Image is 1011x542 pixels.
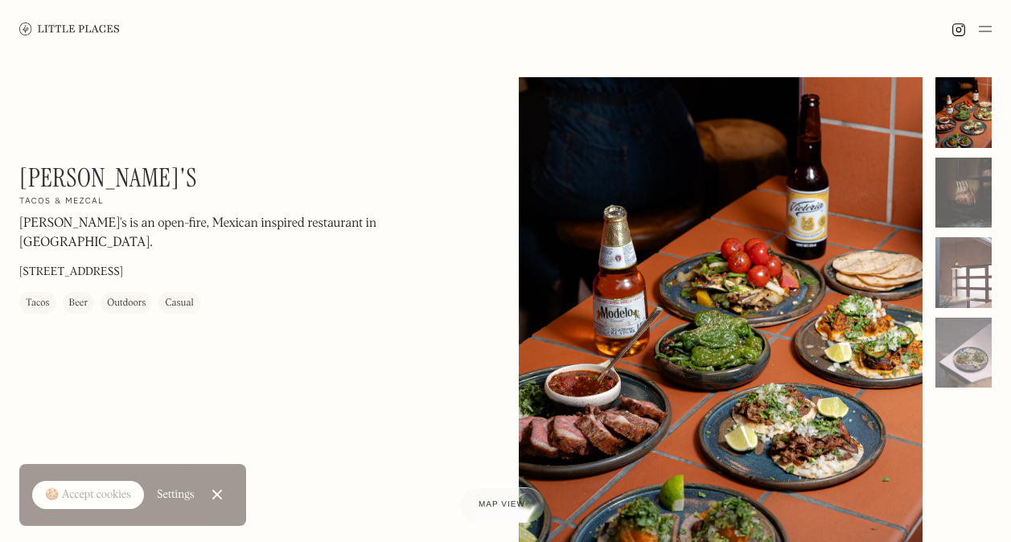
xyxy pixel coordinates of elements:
[19,162,197,193] h1: [PERSON_NAME]'s
[19,197,104,208] h2: Tacos & mezcal
[165,296,193,312] div: Casual
[459,487,545,523] a: Map view
[19,265,123,281] p: [STREET_ADDRESS]
[201,478,233,511] a: Close Cookie Popup
[19,215,454,253] p: [PERSON_NAME]'s is an open-fire, Mexican inspired restaurant in [GEOGRAPHIC_DATA].
[45,487,131,503] div: 🍪 Accept cookies
[479,500,525,509] span: Map view
[26,296,50,312] div: Tacos
[107,296,146,312] div: Outdoors
[157,477,195,513] a: Settings
[157,489,195,500] div: Settings
[69,296,88,312] div: Beer
[32,481,144,510] a: 🍪 Accept cookies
